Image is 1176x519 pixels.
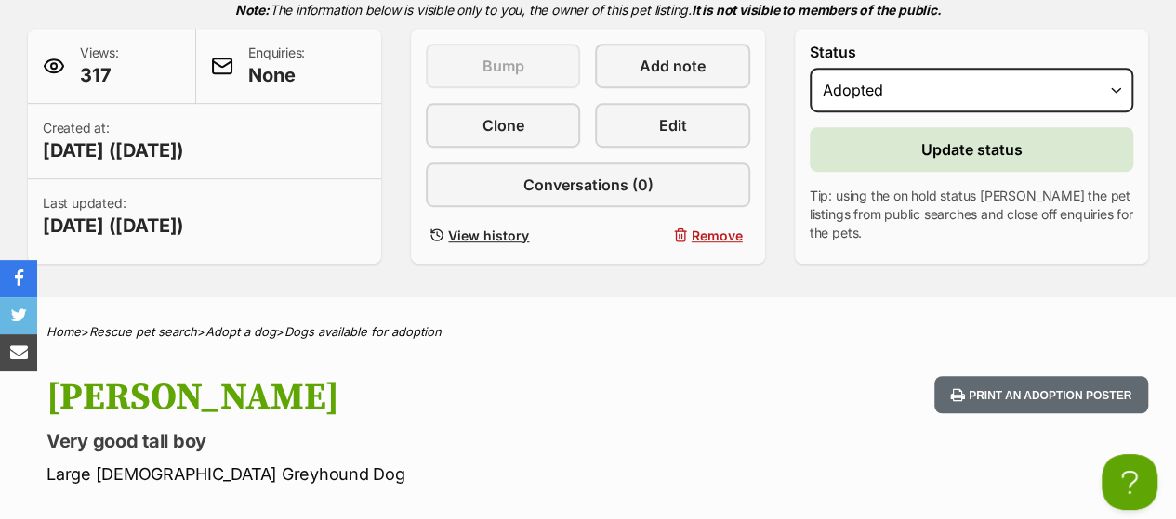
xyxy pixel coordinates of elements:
[482,114,524,136] span: Clone
[426,103,580,148] a: Clone
[46,376,719,419] h1: [PERSON_NAME]
[448,226,529,245] span: View history
[89,324,197,339] a: Rescue pet search
[426,162,749,207] a: Conversations (0)
[482,55,524,77] span: Bump
[920,138,1022,161] span: Update status
[46,461,719,487] p: Large [DEMOGRAPHIC_DATA] Greyhound Dog
[426,222,580,249] a: View history
[810,44,1133,60] label: Status
[235,2,270,18] strong: Note:
[659,114,687,136] span: Edit
[522,174,653,196] span: Conversations (0)
[810,187,1133,242] p: Tip: using the on hold status [PERSON_NAME] the pet listings from public searches and close off e...
[46,428,719,454] p: Very good tall boy
[205,324,276,339] a: Adopt a dog
[43,194,184,239] p: Last updated:
[692,2,942,18] strong: It is not visible to members of the public.
[80,44,119,88] p: Views:
[46,324,81,339] a: Home
[595,222,749,249] button: Remove
[43,119,184,163] p: Created at:
[640,55,706,77] span: Add note
[80,62,119,88] span: 317
[248,44,305,88] p: Enquiries:
[43,137,184,163] span: [DATE] ([DATE])
[692,226,743,245] span: Remove
[426,44,580,88] button: Bump
[810,127,1133,172] button: Update status
[248,62,305,88] span: None
[595,44,749,88] a: Add note
[934,376,1148,414] button: Print an adoption poster
[43,213,184,239] span: [DATE] ([DATE])
[284,324,442,339] a: Dogs available for adoption
[1102,454,1157,510] iframe: Help Scout Beacon - Open
[595,103,749,148] a: Edit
